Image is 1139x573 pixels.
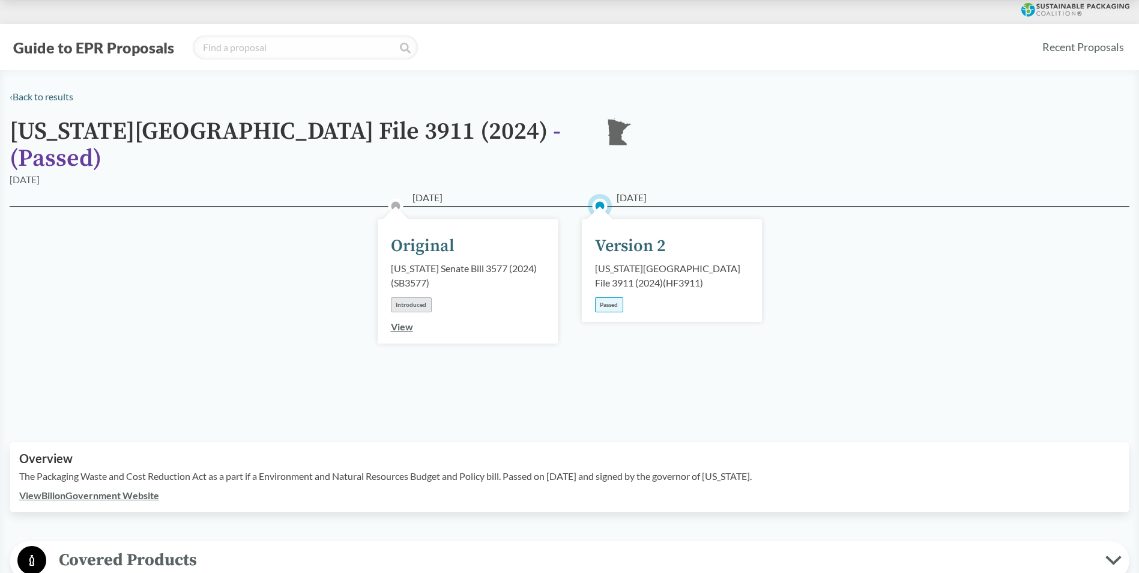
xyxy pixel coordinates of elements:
div: [US_STATE][GEOGRAPHIC_DATA] File 3911 (2024) ( HF3911 ) [595,261,749,290]
div: Version 2 [595,234,666,259]
h1: [US_STATE][GEOGRAPHIC_DATA] File 3911 (2024) [10,118,586,172]
span: [DATE] [412,190,443,205]
span: [DATE] [617,190,647,205]
div: Passed [595,297,623,312]
div: [US_STATE] Senate Bill 3577 (2024) ( SB3577 ) [391,261,545,290]
a: ViewBillonGovernment Website [19,490,159,501]
span: - ( Passed ) [10,117,561,174]
div: Original [391,234,455,259]
a: ‹Back to results [10,91,73,102]
button: Guide to EPR Proposals [10,38,178,57]
p: The Packaging Waste and Cost Reduction Act as a part if a Environment and Natural Resources Budge... [19,469,1120,484]
a: View [391,321,413,332]
div: Introduced [391,297,432,312]
input: Find a proposal [193,35,418,59]
div: [DATE] [10,172,40,187]
h2: Overview [19,452,1120,465]
a: Recent Proposals [1037,34,1129,61]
